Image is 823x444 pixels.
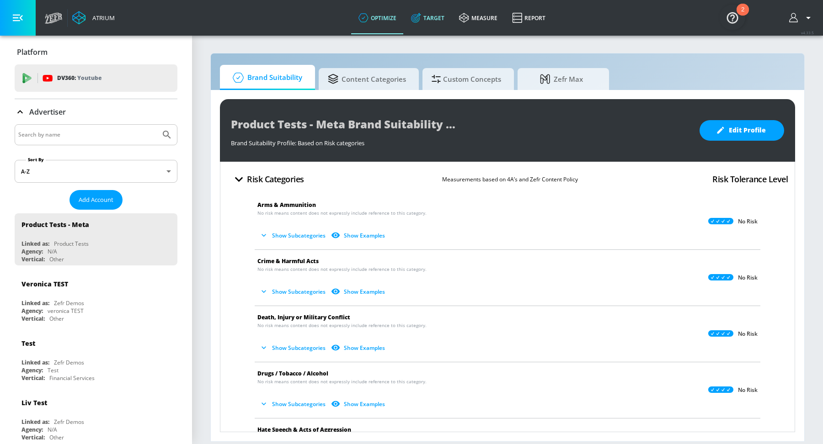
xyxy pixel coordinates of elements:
span: Arms & Ammunition [257,201,316,209]
div: Vertical: [21,433,45,441]
div: Linked as: [21,299,49,307]
a: Atrium [72,11,115,25]
div: Financial Services [49,374,95,382]
span: No risk means content does not expressly include reference to this category. [257,378,427,385]
p: No Risk [738,386,758,394]
button: Show Subcategories [257,340,329,355]
p: Measurements based on 4A’s and Zefr Content Policy [442,174,578,184]
div: Liv TestLinked as:Zefr DemosAgency:N/AVertical:Other [15,391,177,444]
p: Platform [17,47,48,57]
div: Agency: [21,366,43,374]
div: Agency: [21,307,43,315]
button: Open Resource Center, 2 new notifications [720,5,745,30]
div: Other [49,255,64,263]
span: Custom Concepts [432,68,501,90]
p: No Risk [738,218,758,225]
div: Atrium [89,14,115,22]
label: Sort By [26,157,46,163]
div: Test [48,366,59,374]
span: v 4.33.5 [801,30,814,35]
div: Veronica TEST [21,280,68,288]
a: measure [452,1,505,34]
button: Show Examples [329,340,389,355]
span: No risk means content does not expressly include reference to this category. [257,210,427,217]
div: Platform [15,39,177,65]
button: Show Subcategories [257,228,329,243]
div: Vertical: [21,255,45,263]
div: Product Tests - Meta [21,220,89,229]
div: veronica TEST [48,307,84,315]
div: Linked as: [21,418,49,426]
div: Zefr Demos [54,359,84,366]
span: Hate Speech & Acts of Aggression [257,426,351,433]
div: TestLinked as:Zefr DemosAgency:TestVertical:Financial Services [15,332,177,384]
div: Agency: [21,248,43,255]
h4: Risk Categories [247,173,304,185]
p: No Risk [738,330,758,338]
button: Show Examples [329,228,389,243]
button: Show Subcategories [257,396,329,412]
p: No Risk [738,274,758,281]
div: Product Tests - MetaLinked as:Product TestsAgency:N/AVertical:Other [15,213,177,265]
div: Linked as: [21,240,49,248]
div: A-Z [15,160,177,183]
button: Edit Profile [700,120,784,141]
span: Zefr Max [527,68,596,90]
div: Other [49,433,64,441]
button: Show Examples [329,396,389,412]
button: Show Examples [329,284,389,299]
div: N/A [48,248,57,255]
div: N/A [48,426,57,433]
div: DV360: Youtube [15,64,177,92]
a: optimize [351,1,404,34]
button: Show Subcategories [257,284,329,299]
div: 2 [741,10,744,21]
button: Add Account [69,190,123,210]
input: Search by name [18,129,157,141]
div: Veronica TESTLinked as:Zefr DemosAgency:veronica TESTVertical:Other [15,273,177,325]
p: DV360: [57,73,102,83]
div: Product Tests [54,240,89,248]
div: Liv Test [21,398,47,407]
span: Drugs / Tobacco / Alcohol [257,370,328,377]
div: Other [49,315,64,322]
span: Brand Suitability [229,67,302,89]
div: Zefr Demos [54,418,84,426]
div: Advertiser [15,99,177,125]
div: Test [21,339,35,348]
span: Death, Injury or Military Conflict [257,313,350,321]
p: Advertiser [29,107,66,117]
a: Report [505,1,553,34]
span: Edit Profile [718,125,766,136]
span: No risk means content does not expressly include reference to this category. [257,322,427,329]
span: No risk means content does not expressly include reference to this category. [257,266,427,273]
div: Linked as: [21,359,49,366]
div: Zefr Demos [54,299,84,307]
span: Add Account [79,195,113,205]
button: Risk Categories [227,169,308,190]
div: Brand Suitability Profile: Based on Risk categories [231,134,690,147]
a: Target [404,1,452,34]
h4: Risk Tolerance Level [712,173,788,185]
div: Agency: [21,426,43,433]
span: Crime & Harmful Acts [257,257,319,265]
div: Vertical: [21,315,45,322]
div: Vertical: [21,374,45,382]
span: Content Categories [328,68,406,90]
p: Youtube [77,73,102,83]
